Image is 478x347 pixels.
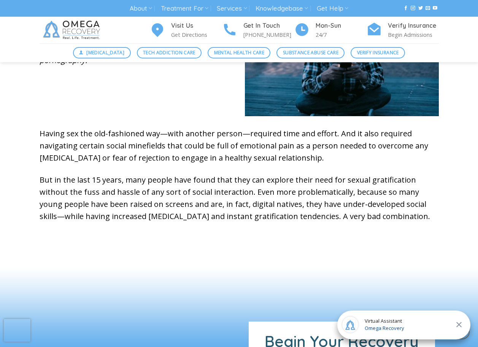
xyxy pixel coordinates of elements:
[357,49,399,56] span: Verify Insurance
[171,30,222,39] p: Get Directions
[208,47,270,58] a: Mental Health Care
[411,6,415,11] a: Follow on Instagram
[243,21,294,31] h4: Get In Touch
[388,21,439,31] h4: Verify Insurance
[351,47,405,58] a: Verify Insurance
[217,2,247,16] a: Services
[143,49,195,56] span: Tech Addiction Care
[137,47,202,58] a: Tech Addiction Care
[276,47,345,58] a: Substance Abuse Care
[40,174,439,222] p: But in the last 15 years, many people have found that they can explore their need for sexual grat...
[130,2,152,16] a: About
[161,2,208,16] a: Treatment For
[426,6,430,11] a: Send us an email
[367,21,439,39] a: Verify Insurance Begin Admissions
[86,49,124,56] span: [MEDICAL_DATA]
[256,2,308,16] a: Knowledgebase
[40,128,439,164] p: Having sex the old-fashioned way—with another person—required time and effort. And it also requir...
[403,6,408,11] a: Follow on Facebook
[222,21,294,39] a: Get In Touch [PHONE_NUMBER]
[388,30,439,39] p: Begin Admissions
[214,49,264,56] span: Mental Health Care
[283,49,338,56] span: Substance Abuse Care
[40,17,106,43] img: Omega Recovery
[243,30,294,39] p: [PHONE_NUMBER]
[316,30,367,39] p: 24/7
[316,21,367,31] h4: Mon-Sun
[150,21,222,39] a: Visit Us Get Directions
[418,6,423,11] a: Follow on Twitter
[433,6,437,11] a: Follow on YouTube
[171,21,222,31] h4: Visit Us
[73,47,131,58] a: [MEDICAL_DATA]
[317,2,348,16] a: Get Help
